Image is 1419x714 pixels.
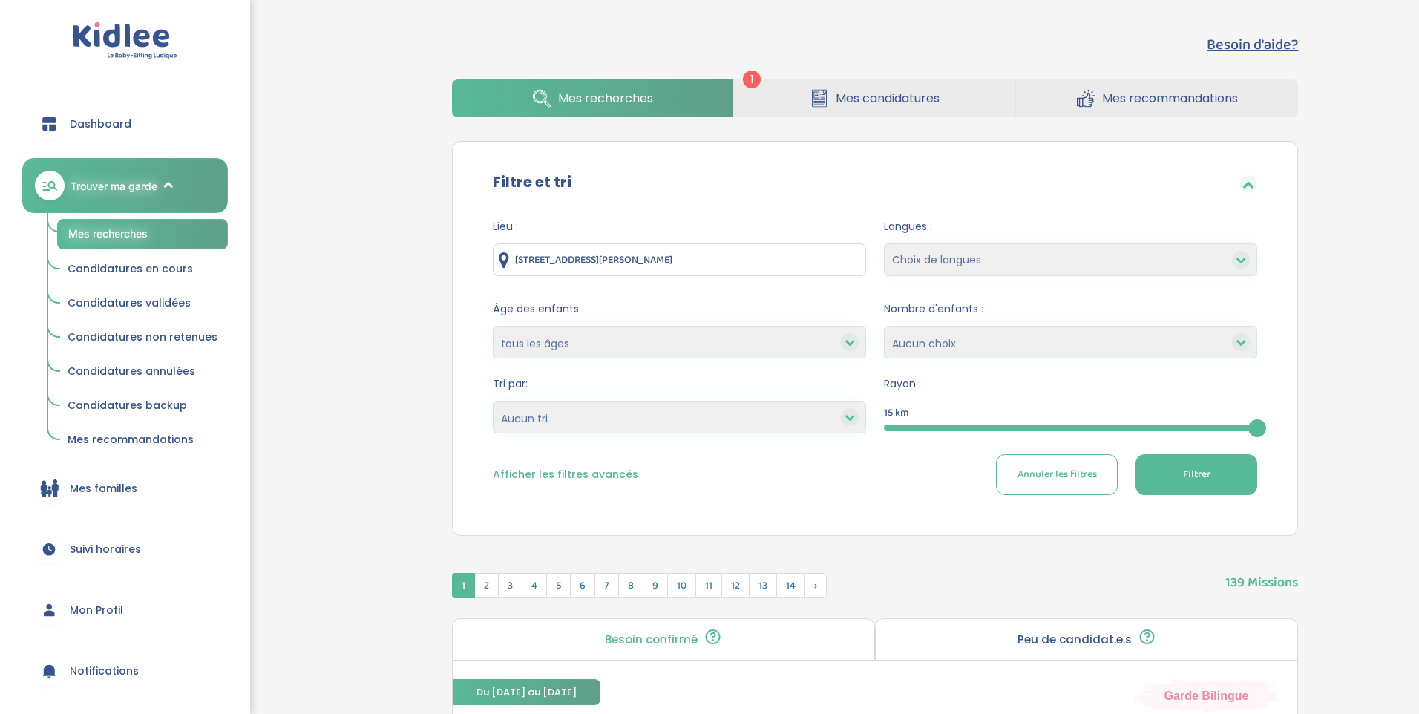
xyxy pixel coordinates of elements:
[57,392,228,420] a: Candidatures backup
[22,462,228,515] a: Mes familles
[804,573,827,598] span: Suivant »
[68,227,148,240] span: Mes recherches
[68,364,195,379] span: Candidatures annulées
[1183,467,1210,482] span: Filtrer
[743,71,761,88] span: 1
[1017,467,1097,482] span: Annuler les filtres
[1207,33,1298,56] button: Besoin d'aide?
[570,573,595,598] span: 6
[493,171,571,193] label: Filtre et tri
[594,573,619,598] span: 7
[70,117,131,132] span: Dashboard
[474,573,499,598] span: 2
[558,89,653,108] span: Mes recherches
[57,255,228,284] a: Candidatures en cours
[522,573,547,598] span: 4
[734,79,1015,117] a: Mes candidatures
[1135,454,1257,495] button: Filtrer
[57,289,228,318] a: Candidatures validées
[996,454,1118,495] button: Annuler les filtres
[68,330,217,344] span: Candidatures non retenues
[1102,89,1238,108] span: Mes recommandations
[22,97,228,151] a: Dashboard
[68,398,187,413] span: Candidatures backup
[884,405,909,421] span: 15 km
[57,219,228,249] a: Mes recherches
[452,79,733,117] a: Mes recherches
[453,679,600,705] span: Du [DATE] au [DATE]
[22,644,228,698] a: Notifications
[493,301,866,317] span: Âge des enfants :
[493,219,866,235] span: Lieu :
[70,481,137,497] span: Mes familles
[452,573,475,598] span: 1
[1225,558,1298,593] span: 139 Missions
[73,22,177,60] img: logo.svg
[493,243,866,276] input: Ville ou code postale
[68,295,191,310] span: Candidatures validées
[22,523,228,576] a: Suivi horaires
[1017,634,1132,646] p: Peu de candidat.e.s
[57,358,228,386] a: Candidatures annulées
[22,583,228,637] a: Mon Profil
[884,301,1257,317] span: Nombre d'enfants :
[836,89,940,108] span: Mes candidatures
[68,261,193,276] span: Candidatures en cours
[22,158,228,213] a: Trouver ma garde
[493,376,866,392] span: Tri par:
[70,542,141,557] span: Suivi horaires
[1164,687,1249,704] span: Garde Bilingue
[71,178,157,194] span: Trouver ma garde
[884,219,1257,235] span: Langues :
[667,573,696,598] span: 10
[643,573,668,598] span: 9
[776,573,805,598] span: 14
[68,432,194,447] span: Mes recommandations
[749,573,777,598] span: 13
[70,603,123,618] span: Mon Profil
[1016,79,1298,117] a: Mes recommandations
[493,467,638,482] button: Afficher les filtres avancés
[884,376,1257,392] span: Rayon :
[498,573,522,598] span: 3
[57,324,228,352] a: Candidatures non retenues
[618,573,643,598] span: 8
[70,664,139,679] span: Notifications
[605,634,698,646] p: Besoin confirmé
[721,573,750,598] span: 12
[546,573,571,598] span: 5
[57,426,228,454] a: Mes recommandations
[695,573,722,598] span: 11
